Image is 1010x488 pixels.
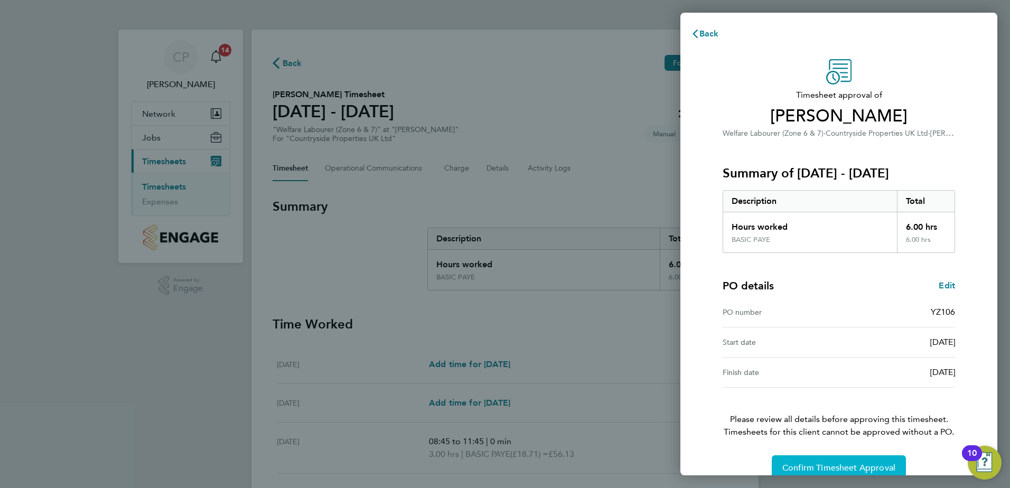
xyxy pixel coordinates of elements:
[723,106,955,127] span: [PERSON_NAME]
[723,336,839,349] div: Start date
[680,23,730,44] button: Back
[928,129,930,138] span: ·
[939,279,955,292] a: Edit
[897,212,955,236] div: 6.00 hrs
[723,366,839,379] div: Finish date
[939,280,955,290] span: Edit
[839,366,955,379] div: [DATE]
[723,191,897,212] div: Description
[897,191,955,212] div: Total
[723,129,824,138] span: Welfare Labourer (Zone 6 & 7)
[723,212,897,236] div: Hours worked
[967,453,977,467] div: 10
[772,455,906,481] button: Confirm Timesheet Approval
[931,307,955,317] span: YZ106
[723,306,839,318] div: PO number
[839,336,955,349] div: [DATE]
[723,165,955,182] h3: Summary of [DATE] - [DATE]
[732,236,770,244] div: BASIC PAYE
[723,190,955,253] div: Summary of 22 - 28 Sep 2025
[723,89,955,101] span: Timesheet approval of
[782,463,895,473] span: Confirm Timesheet Approval
[824,129,826,138] span: ·
[968,446,1002,480] button: Open Resource Center, 10 new notifications
[826,129,928,138] span: Countryside Properties UK Ltd
[699,29,719,39] span: Back
[710,388,968,438] p: Please review all details before approving this timesheet.
[710,426,968,438] span: Timesheets for this client cannot be approved without a PO.
[930,128,990,138] span: [PERSON_NAME]
[897,236,955,252] div: 6.00 hrs
[723,278,774,293] h4: PO details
